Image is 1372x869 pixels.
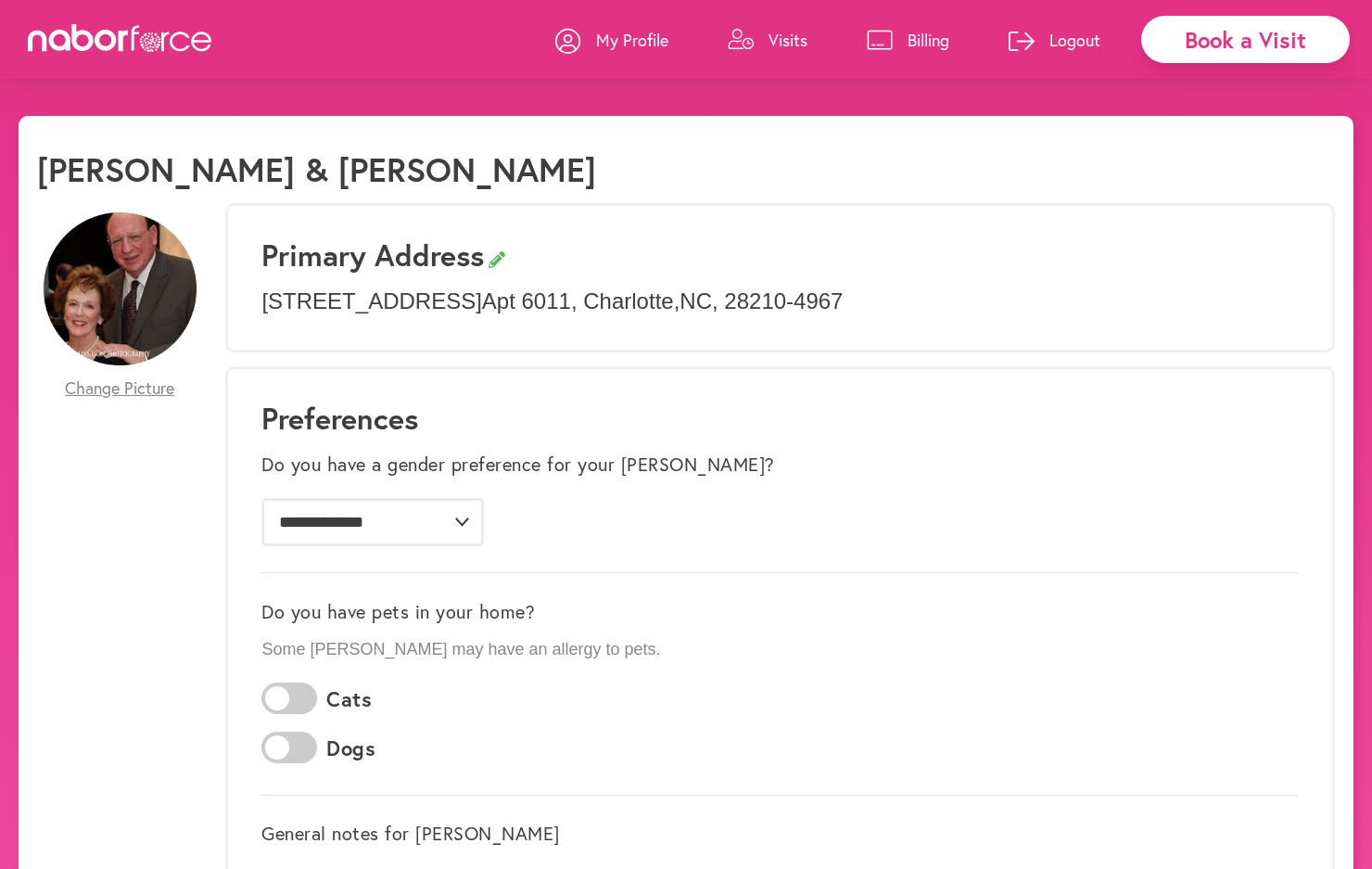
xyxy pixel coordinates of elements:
a: Visits [728,12,807,68]
a: Billing [867,12,949,68]
p: Logout [1049,29,1100,51]
h1: Preferences [261,401,1299,436]
p: Some [PERSON_NAME] may have an allergy to pets. [261,640,1299,660]
p: Visits [769,29,807,51]
span: Change Picture [65,378,174,399]
p: [STREET_ADDRESS] Apt 6011 , Charlotte , NC , 28210-4967 [261,288,1299,315]
img: UHUXfitFTUqlpzfHhUmS [44,212,197,365]
label: Do you have a gender preference for your [PERSON_NAME]? [261,454,775,476]
label: Cats [326,687,372,711]
h3: Primary Address [261,237,1299,273]
div: Book a Visit [1141,16,1350,63]
label: Do you have pets in your home? [261,601,535,623]
h1: [PERSON_NAME] & [PERSON_NAME] [37,149,596,189]
label: General notes for [PERSON_NAME] [261,823,560,845]
label: Dogs [326,736,375,760]
p: My Profile [596,29,668,51]
p: Billing [908,29,949,51]
a: Logout [1009,12,1100,68]
a: My Profile [555,12,668,68]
